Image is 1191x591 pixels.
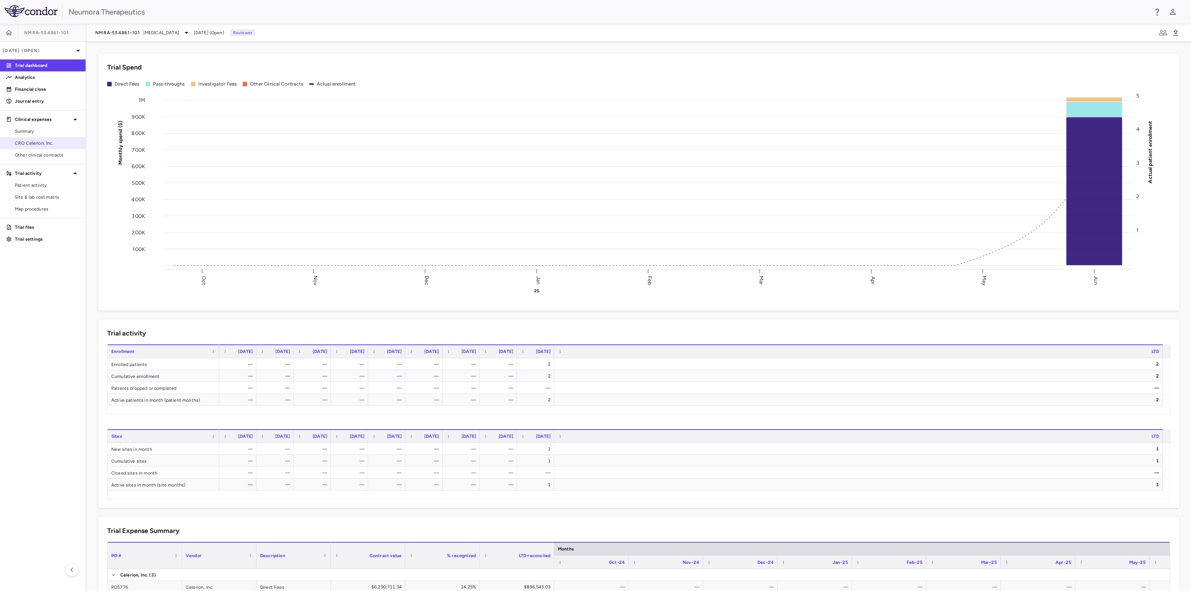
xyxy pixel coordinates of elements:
[524,479,550,491] div: 1
[108,370,219,382] div: Cumulative enrollment
[558,546,574,552] span: Months
[561,467,1159,479] div: —
[3,47,74,54] p: [DATE] (Open)
[226,455,253,467] div: —
[108,443,219,455] div: New sites in month
[338,358,364,370] div: —
[108,467,219,478] div: Closed sites in month
[870,276,876,284] text: Apr
[15,236,80,242] p: Trial settings
[536,434,550,439] span: [DATE]
[108,455,219,466] div: Cumulative sites
[350,349,364,354] span: [DATE]
[486,370,513,382] div: —
[226,358,253,370] div: —
[375,394,402,406] div: —
[108,358,219,370] div: Enrolled patients
[338,455,364,467] div: —
[132,246,145,252] tspan: 100K
[907,560,923,565] span: Feb-25
[412,358,439,370] div: —
[1136,193,1139,200] tspan: 2
[226,443,253,455] div: —
[412,467,439,479] div: —
[300,479,327,491] div: —
[238,434,253,439] span: [DATE]
[300,467,327,479] div: —
[263,443,290,455] div: —
[412,370,439,382] div: —
[350,434,364,439] span: [DATE]
[375,467,402,479] div: —
[263,358,290,370] div: —
[108,394,219,405] div: Active patients in month (patient months)
[201,276,207,285] text: Oct
[312,275,319,285] text: Nov
[447,553,476,558] span: % recognized
[375,479,402,491] div: —
[486,467,513,479] div: —
[462,349,476,354] span: [DATE]
[609,560,625,565] span: Oct-24
[15,140,80,147] span: CRO Celerion, Inc.
[338,382,364,394] div: —
[412,455,439,467] div: —
[412,443,439,455] div: —
[132,229,145,236] tspan: 200K
[833,560,848,565] span: Jan-25
[375,382,402,394] div: —
[412,382,439,394] div: —
[524,394,550,406] div: 2
[300,394,327,406] div: —
[561,443,1159,455] div: 1
[143,29,179,36] span: [MEDICAL_DATA]
[194,29,224,36] span: [DATE] (Open)
[387,349,402,354] span: [DATE]
[24,30,69,36] span: NMRA‐554861‐101
[107,328,146,338] h6: Trial activity
[981,275,987,285] text: May
[15,74,80,81] p: Analytics
[524,358,550,370] div: 2
[412,394,439,406] div: —
[300,358,327,370] div: —
[108,382,219,394] div: Patients dropped or completed
[15,224,80,231] p: Trial files
[338,394,364,406] div: —
[1136,93,1139,99] tspan: 5
[524,455,550,467] div: 1
[108,479,219,490] div: Active sites in month (site months)
[186,553,202,558] span: Vendor
[107,62,142,73] h6: Trial Spend
[132,163,145,170] tspan: 600K
[561,394,1159,406] div: 2
[338,467,364,479] div: —
[15,128,80,135] span: Summary
[462,434,476,439] span: [DATE]
[424,349,439,354] span: [DATE]
[1152,349,1159,354] span: LTD
[226,467,253,479] div: —
[561,455,1159,467] div: 1
[1136,160,1139,166] tspan: 3
[250,81,303,87] div: Other Clinical Contracts
[226,394,253,406] div: —
[524,443,550,455] div: 1
[111,349,135,354] span: Enrollment
[263,382,290,394] div: —
[15,62,80,69] p: Trial dashboard
[300,370,327,382] div: —
[263,479,290,491] div: —
[486,455,513,467] div: —
[226,370,253,382] div: —
[1152,434,1159,439] span: LTD
[375,443,402,455] div: —
[535,276,542,284] text: Jan
[387,434,402,439] span: [DATE]
[486,382,513,394] div: —
[15,194,80,200] span: Site & lab cost matrix
[238,349,253,354] span: [DATE]
[524,382,550,394] div: —
[111,434,122,439] span: Sites
[370,553,402,558] span: Contract value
